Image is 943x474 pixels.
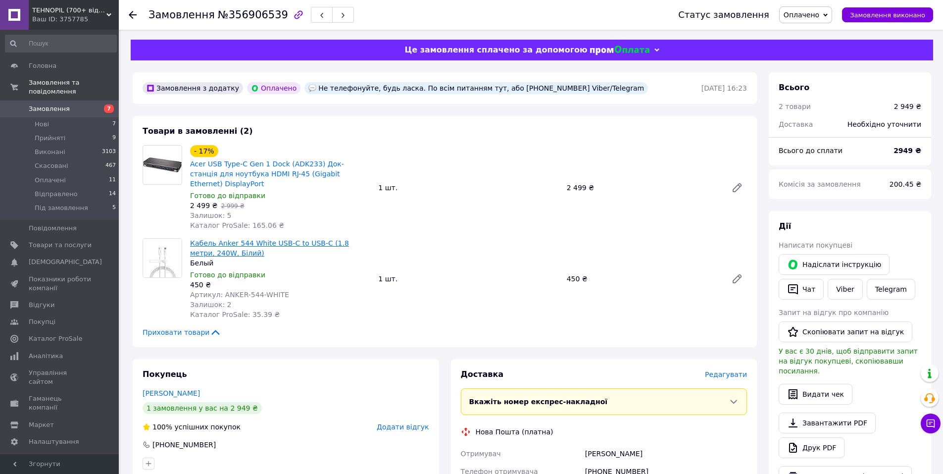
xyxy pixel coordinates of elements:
span: Управління сайтом [29,369,92,386]
span: 14 [109,190,116,199]
span: Написати покупцеві [779,241,852,249]
span: Комісія за замовлення [779,180,861,188]
button: Скопіювати запит на відгук [779,321,912,342]
a: Кабель Anker 544 White USB-C to USB-C (1.8 метри, 240W, Білий) [190,239,349,257]
span: Замовлення виконано [850,11,925,19]
span: Покупці [29,317,55,326]
span: Приховати товари [143,327,221,337]
span: Прийняті [35,134,65,143]
div: Ваш ID: 3757785 [32,15,119,24]
span: №356906539 [218,9,288,21]
span: Отримувач [461,450,501,458]
span: Маркет [29,421,54,429]
span: 7 [112,120,116,129]
span: Виконані [35,148,65,157]
span: 2 499 ₴ [190,202,217,210]
span: Відгуки [29,301,54,310]
span: Це замовлення сплачено за допомогою [404,45,587,54]
div: 450 ₴ [563,272,723,286]
div: 2 949 ₴ [894,102,921,111]
div: Замовлення з додатку [143,82,243,94]
div: Не телефонуйте, будь ласка. По всім питанням тут, або [PHONE_NUMBER] Viber/Telegram [304,82,648,94]
button: Чат [779,279,824,300]
div: Повернутися назад [129,10,137,20]
span: Каталог ProSale: 35.39 ₴ [190,311,280,318]
span: TEHNOPIL (700+ відгуків - Відправка в день замовлення 7 днів на тиждень - Гарантія на товари) [32,6,106,15]
span: Редагувати [705,370,747,378]
span: 2 товари [779,103,811,110]
span: Покупець [143,369,187,379]
span: 200.45 ₴ [890,180,921,188]
span: Гаманець компанії [29,394,92,412]
a: Acer USB Type-C Gen 1 Dock (ADK233) Док-станція для ноутбука HDMI RJ-45 (Gigabit Ethernet) Displa... [190,160,344,188]
span: Налаштування [29,437,79,446]
span: 467 [105,161,116,170]
span: Скасовані [35,161,68,170]
div: 1 шт. [374,181,562,195]
span: Доставка [461,369,504,379]
button: Видати чек [779,384,852,405]
span: Готово до відправки [190,271,265,279]
span: Повідомлення [29,224,77,233]
span: Запит на відгук про компанію [779,309,889,316]
span: Вкажіть номер експрес-накладної [469,398,608,406]
span: Дії [779,221,791,231]
a: [PERSON_NAME] [143,389,200,397]
div: Нова Пошта (платна) [473,427,556,437]
a: Редагувати [727,269,747,289]
span: У вас є 30 днів, щоб відправити запит на відгук покупцеві, скопіювавши посилання. [779,347,918,375]
div: 1 шт. [374,272,562,286]
img: evopay logo [590,46,649,55]
a: Завантажити PDF [779,413,876,433]
img: :speech_balloon: [308,84,316,92]
span: Товари в замовленні (2) [143,126,253,136]
span: [DEMOGRAPHIC_DATA] [29,258,102,266]
span: Залишок: 5 [190,211,232,219]
img: Acer USB Type-C Gen 1 Dock (ADK233) Док-станція для ноутбука HDMI RJ-45 (Gigabit Ethernet) Displa... [143,158,182,172]
a: Viber [828,279,862,300]
div: Оплачено [247,82,300,94]
b: 2949 ₴ [893,147,921,155]
span: Аналітика [29,352,63,361]
span: Відправлено [35,190,78,199]
div: - 17% [190,145,218,157]
div: 1 замовлення у вас на 2 949 ₴ [143,402,262,414]
span: Замовлення [29,105,70,113]
span: 5 [112,204,116,212]
span: Артикул: ANKER-544-WHITE [190,291,289,299]
div: успішних покупок [143,422,241,432]
span: Замовлення та повідомлення [29,78,119,96]
span: Всього [779,83,809,92]
div: [PERSON_NAME] [583,445,749,463]
span: Залишок: 2 [190,301,232,309]
span: Оплачені [35,176,66,185]
time: [DATE] 16:23 [701,84,747,92]
span: Оплачено [784,11,819,19]
input: Пошук [5,35,117,53]
div: Белый [190,258,370,268]
div: Необхідно уточнити [842,113,927,135]
span: Каталог ProSale: 165.06 ₴ [190,221,284,229]
div: 450 ₴ [190,280,370,290]
button: Надіслати інструкцію [779,254,890,275]
span: Показники роботи компанії [29,275,92,293]
span: 11 [109,176,116,185]
span: Головна [29,61,56,70]
a: Telegram [867,279,915,300]
span: Під замовлення [35,204,88,212]
span: Всього до сплати [779,147,843,155]
span: Каталог ProSale [29,334,82,343]
span: 3103 [102,148,116,157]
span: Готово до відправки [190,192,265,200]
button: Замовлення виконано [842,7,933,22]
span: Доставка [779,120,813,128]
a: Редагувати [727,178,747,198]
span: 7 [104,105,114,113]
span: 2 999 ₴ [221,203,244,210]
span: 9 [112,134,116,143]
div: [PHONE_NUMBER] [151,440,217,450]
div: Статус замовлення [678,10,769,20]
span: Додати відгук [377,423,429,431]
button: Чат з покупцем [921,414,941,433]
a: Друк PDF [779,437,844,458]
